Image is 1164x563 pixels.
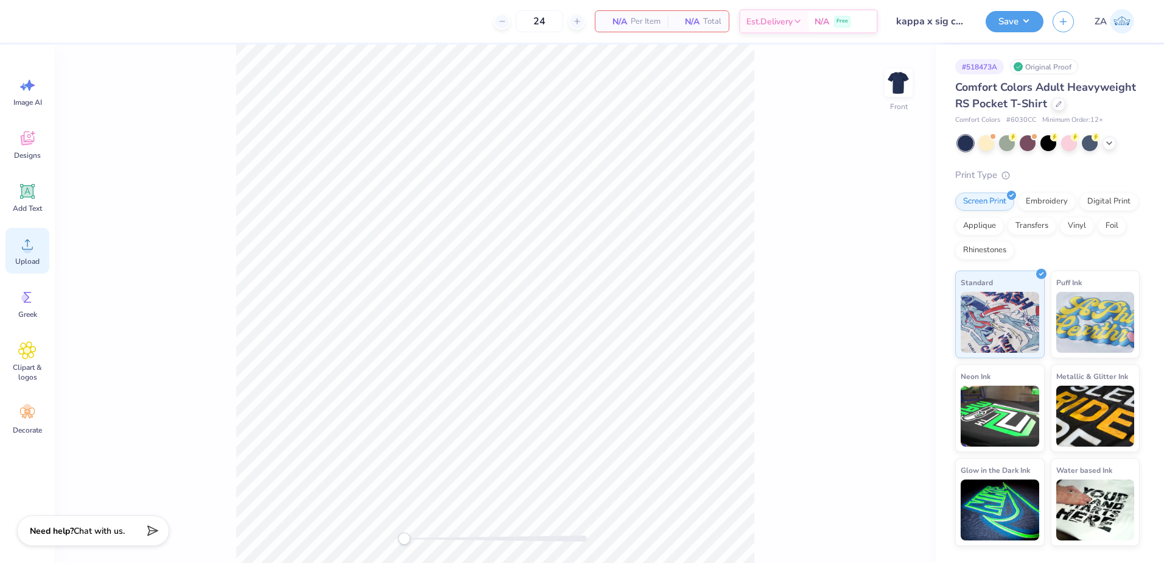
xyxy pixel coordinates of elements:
[1095,15,1107,29] span: ZA
[1060,217,1094,235] div: Vinyl
[815,15,829,28] span: N/A
[1056,386,1135,447] img: Metallic & Glitter Ink
[961,370,990,383] span: Neon Ink
[955,168,1140,182] div: Print Type
[836,17,848,26] span: Free
[13,425,42,435] span: Decorate
[961,464,1030,476] span: Glow in the Dark Ink
[887,9,976,34] input: Untitled Design
[13,204,42,213] span: Add Text
[955,193,1014,211] div: Screen Print
[1056,464,1112,476] span: Water based Ink
[603,15,627,28] span: N/A
[955,59,1004,74] div: # 518473A
[955,80,1136,111] span: Comfort Colors Adult Heavyweight RS Pocket T-Shirt
[1006,115,1036,126] span: # 6030CC
[886,71,911,95] img: Front
[74,525,125,537] span: Chat with us.
[955,217,1004,235] div: Applique
[398,533,410,545] div: Accessibility label
[1110,9,1134,34] img: Zuriel Alaba
[30,525,74,537] strong: Need help?
[1042,115,1103,126] span: Minimum Order: 12 +
[1056,276,1082,289] span: Puff Ink
[13,97,42,107] span: Image AI
[1056,370,1128,383] span: Metallic & Glitter Ink
[516,10,563,32] input: – –
[746,15,793,28] span: Est. Delivery
[961,386,1039,447] img: Neon Ink
[1098,217,1126,235] div: Foil
[955,115,1000,126] span: Comfort Colors
[890,101,908,112] div: Front
[986,11,1043,32] button: Save
[675,15,699,28] span: N/A
[1056,480,1135,540] img: Water based Ink
[955,241,1014,260] div: Rhinestones
[961,480,1039,540] img: Glow in the Dark Ink
[1010,59,1078,74] div: Original Proof
[1018,193,1076,211] div: Embroidery
[961,292,1039,353] img: Standard
[703,15,721,28] span: Total
[631,15,661,28] span: Per Item
[1089,9,1140,34] a: ZA
[1008,217,1056,235] div: Transfers
[18,310,37,319] span: Greek
[7,363,47,382] span: Clipart & logos
[15,257,40,266] span: Upload
[961,276,993,289] span: Standard
[1056,292,1135,353] img: Puff Ink
[1079,193,1138,211] div: Digital Print
[14,150,41,160] span: Designs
